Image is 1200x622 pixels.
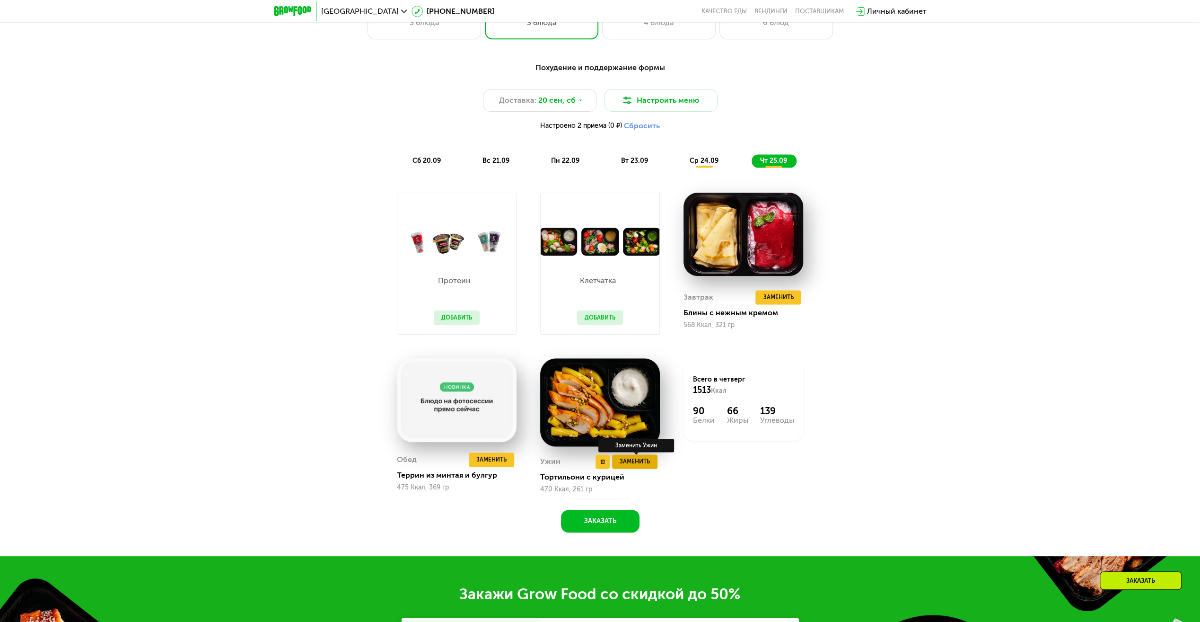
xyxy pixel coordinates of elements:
div: 6 блюд [729,17,823,28]
span: Заменить [620,457,650,466]
div: Ужин [540,454,561,469]
span: Доставка: [499,95,536,106]
a: Вендинги [754,8,788,15]
div: Обед [397,453,417,467]
div: 568 Ккал, 321 гр [683,321,803,329]
div: Жиры [727,417,748,424]
button: Заменить [612,454,657,469]
div: 3 блюда [495,17,588,28]
span: Настроено 2 приема (0 ₽) [540,123,622,129]
span: вс 21.09 [482,157,509,165]
div: Похудение и поддержание формы [320,62,880,74]
div: Белки [693,417,715,424]
p: Протеин [434,277,475,284]
span: чт 25.09 [760,157,787,165]
div: Тортильони с курицей [540,472,667,482]
span: Заменить [476,455,507,464]
button: Сбросить [624,121,660,131]
button: Заменить [755,290,801,304]
button: Добавить [434,311,480,325]
span: вт 23.09 [621,157,648,165]
div: Блины с нежным кремом [683,308,811,318]
div: Завтрак [683,290,713,304]
p: Клетчатка [577,277,618,284]
button: Заказать [561,510,639,533]
div: 139 [760,405,794,417]
span: 1513 [693,385,711,395]
span: [GEOGRAPHIC_DATA] [321,8,399,15]
button: Настроить меню [604,89,718,112]
div: Заменить Ужин [598,439,674,452]
div: 4 блюда [612,17,706,28]
button: Добавить [577,311,623,325]
span: Ккал [711,387,727,395]
div: 90 [693,405,715,417]
div: 66 [727,405,748,417]
div: Заказать [1100,571,1182,590]
button: Заменить [469,453,514,467]
span: ср 24.09 [690,157,718,165]
div: Террин из минтая и булгур [397,471,524,480]
div: Углеводы [760,417,794,424]
div: 3 блюда [377,17,471,28]
span: пн 22.09 [551,157,579,165]
span: Заменить [763,293,793,302]
div: Всего в четверг [693,375,794,396]
a: [PHONE_NUMBER] [412,6,494,17]
span: сб 20.09 [412,157,441,165]
a: Качество еды [701,8,747,15]
div: 475 Ккал, 369 гр [397,484,517,491]
span: 20 сен, сб [538,95,576,106]
div: 470 Ккал, 261 гр [540,486,660,493]
div: поставщикам [795,8,844,15]
div: Личный кабинет [867,6,927,17]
